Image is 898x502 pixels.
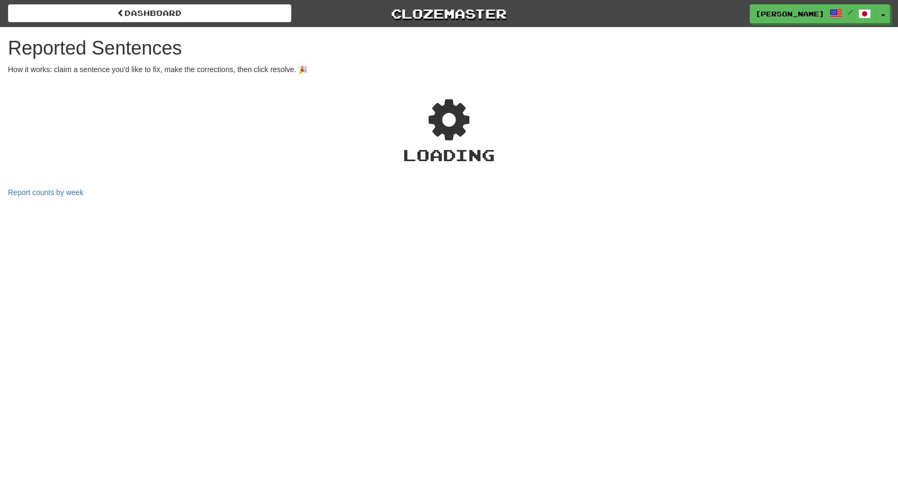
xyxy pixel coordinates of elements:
[755,9,824,19] span: [PERSON_NAME]
[8,64,890,75] p: How it works: claim a sentence you'd like to fix, make the corrections, then click resolve. 🎉
[8,144,890,166] div: Loading
[8,4,291,22] a: Dashboard
[8,188,83,197] a: Report counts by week
[307,4,591,23] a: Clozemaster
[8,38,890,59] h1: Reported Sentences
[750,4,877,23] a: [PERSON_NAME] /
[848,8,853,16] span: /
